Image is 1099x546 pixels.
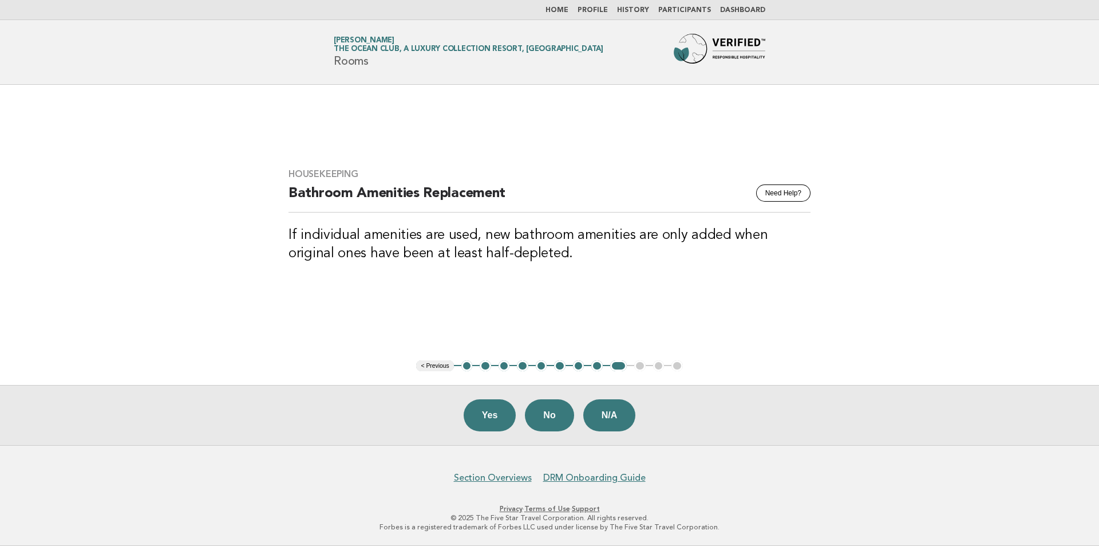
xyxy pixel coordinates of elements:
[288,184,811,213] h2: Bathroom Amenities Replacement
[334,37,603,67] h1: Rooms
[454,472,532,484] a: Section Overviews
[525,399,574,431] button: No
[288,168,811,180] h3: Housekeeping
[572,505,600,513] a: Support
[199,513,900,523] p: © 2025 The Five Star Travel Corporation. All rights reserved.
[500,505,523,513] a: Privacy
[610,360,627,372] button: 9
[334,46,603,53] span: The Ocean Club, a Luxury Collection Resort, [GEOGRAPHIC_DATA]
[583,399,636,431] button: N/A
[720,7,765,14] a: Dashboard
[658,7,711,14] a: Participants
[545,7,568,14] a: Home
[480,360,491,372] button: 2
[543,472,646,484] a: DRM Onboarding Guide
[573,360,584,372] button: 7
[499,360,510,372] button: 3
[334,37,603,53] a: [PERSON_NAME]The Ocean Club, a Luxury Collection Resort, [GEOGRAPHIC_DATA]
[591,360,603,372] button: 8
[756,184,811,202] button: Need Help?
[578,7,608,14] a: Profile
[199,523,900,532] p: Forbes is a registered trademark of Forbes LLC used under license by The Five Star Travel Corpora...
[288,226,811,263] h3: If individual amenities are used, new bathroom amenities are only added when original ones have b...
[554,360,566,372] button: 6
[416,360,453,372] button: < Previous
[464,399,516,431] button: Yes
[199,504,900,513] p: · ·
[461,360,473,372] button: 1
[674,34,765,70] img: Forbes Travel Guide
[617,7,649,14] a: History
[517,360,528,372] button: 4
[536,360,547,372] button: 5
[524,505,570,513] a: Terms of Use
